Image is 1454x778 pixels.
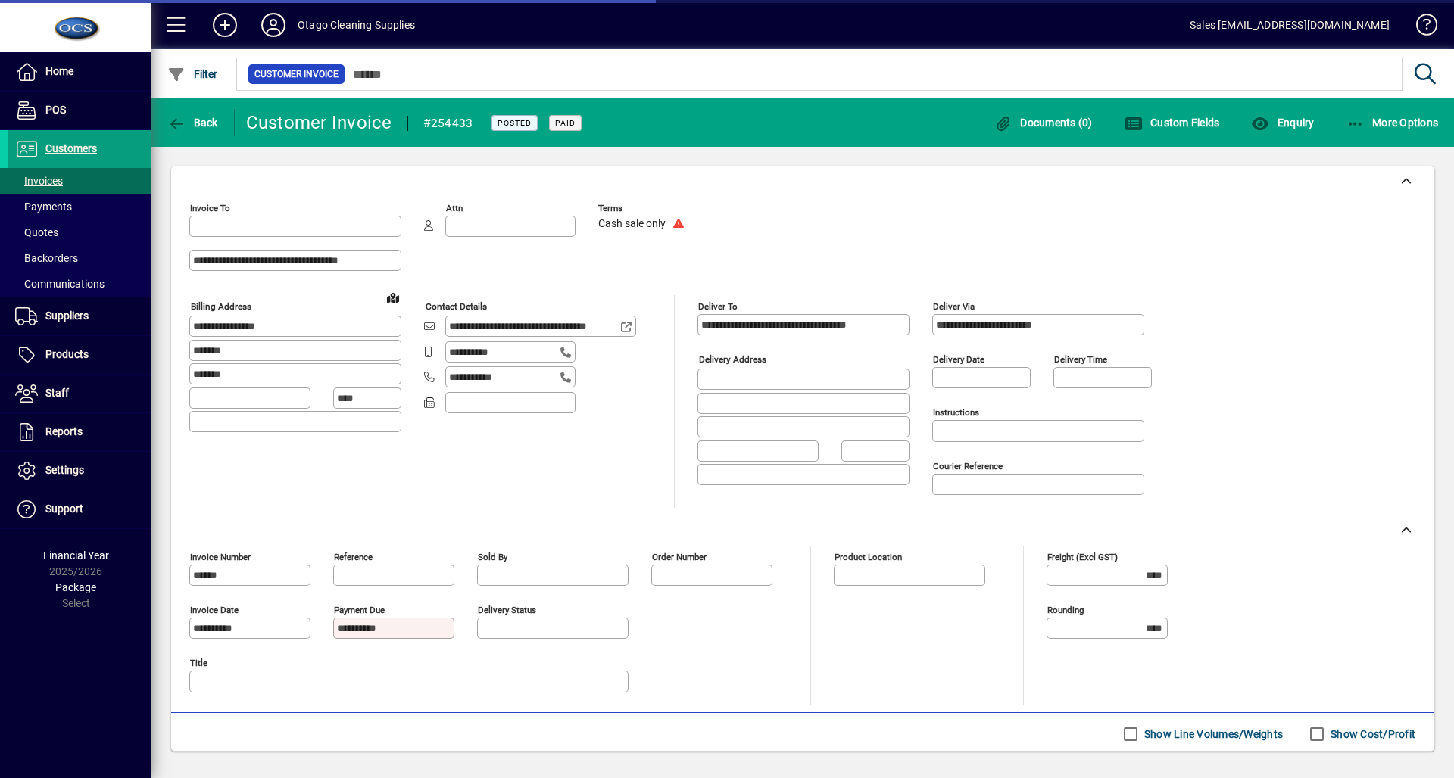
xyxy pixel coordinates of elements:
a: Support [8,490,151,528]
app-page-header-button: Back [151,109,235,136]
span: POS [45,104,66,116]
span: Posted [498,118,532,128]
label: Show Cost/Profit [1328,727,1415,742]
a: Products [8,336,151,374]
mat-label: Instructions [933,407,979,418]
span: Documents (0) [994,117,1093,129]
div: Sales [EMAIL_ADDRESS][DOMAIN_NAME] [1190,13,1390,37]
mat-label: Delivery time [1054,354,1107,365]
mat-label: Delivery status [478,605,536,615]
span: Invoices [15,175,63,187]
mat-label: Invoice To [190,203,230,213]
mat-label: Freight (excl GST) [1047,552,1118,562]
span: Back [167,117,218,129]
span: Suppliers [45,310,89,322]
a: Reports [8,413,151,451]
a: Suppliers [8,297,151,335]
span: Settings [45,464,84,476]
span: Payments [15,201,72,213]
span: Financial Year [43,549,109,562]
span: Customers [45,142,97,154]
mat-label: Invoice date [190,605,239,615]
span: Custom Fields [1125,117,1220,129]
mat-label: Order number [652,552,707,562]
span: Reports [45,425,83,437]
a: Knowledge Base [1405,3,1435,52]
button: Enquiry [1247,109,1318,136]
mat-label: Deliver To [698,301,738,312]
span: Quotes [15,226,58,238]
div: Otago Cleaning Supplies [298,13,415,37]
button: Custom Fields [1121,109,1224,136]
span: Filter [167,68,218,80]
span: Paid [555,118,576,128]
span: Cash sale only [598,218,666,230]
button: More Options [1343,109,1443,136]
span: Communications [15,278,105,290]
a: Staff [8,375,151,412]
button: Filter [164,61,222,88]
mat-label: Courier Reference [933,461,1003,471]
a: Settings [8,452,151,490]
a: Payments [8,194,151,219]
a: Backorders [8,245,151,271]
div: #254433 [423,111,473,135]
mat-label: Invoice number [190,552,251,562]
button: Documents (0) [991,109,1097,136]
span: Support [45,503,83,515]
div: Customer Invoice [246,110,392,135]
span: Backorders [15,252,78,264]
a: Communications [8,271,151,297]
label: Show Line Volumes/Weights [1141,727,1283,742]
button: Add [201,11,249,39]
span: Package [55,581,96,593]
mat-label: Delivery date [933,354,984,365]
a: POS [8,92,151,129]
span: Products [45,348,89,360]
mat-label: Deliver via [933,301,975,312]
a: Home [8,53,151,91]
mat-label: Reference [334,552,373,562]
a: Invoices [8,168,151,194]
a: Quotes [8,219,151,245]
span: Staff [45,387,69,399]
mat-label: Sold by [478,552,507,562]
mat-label: Rounding [1047,605,1084,615]
span: Customer Invoice [254,67,339,82]
mat-label: Product location [835,552,902,562]
span: Home [45,65,73,77]
span: Terms [598,204,689,213]
mat-label: Title [190,658,207,668]
a: View on map [381,285,405,310]
span: Enquiry [1251,117,1314,129]
mat-label: Attn [446,203,463,213]
button: Back [164,109,222,136]
span: More Options [1346,117,1439,129]
mat-label: Payment due [334,605,385,615]
button: Profile [249,11,298,39]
